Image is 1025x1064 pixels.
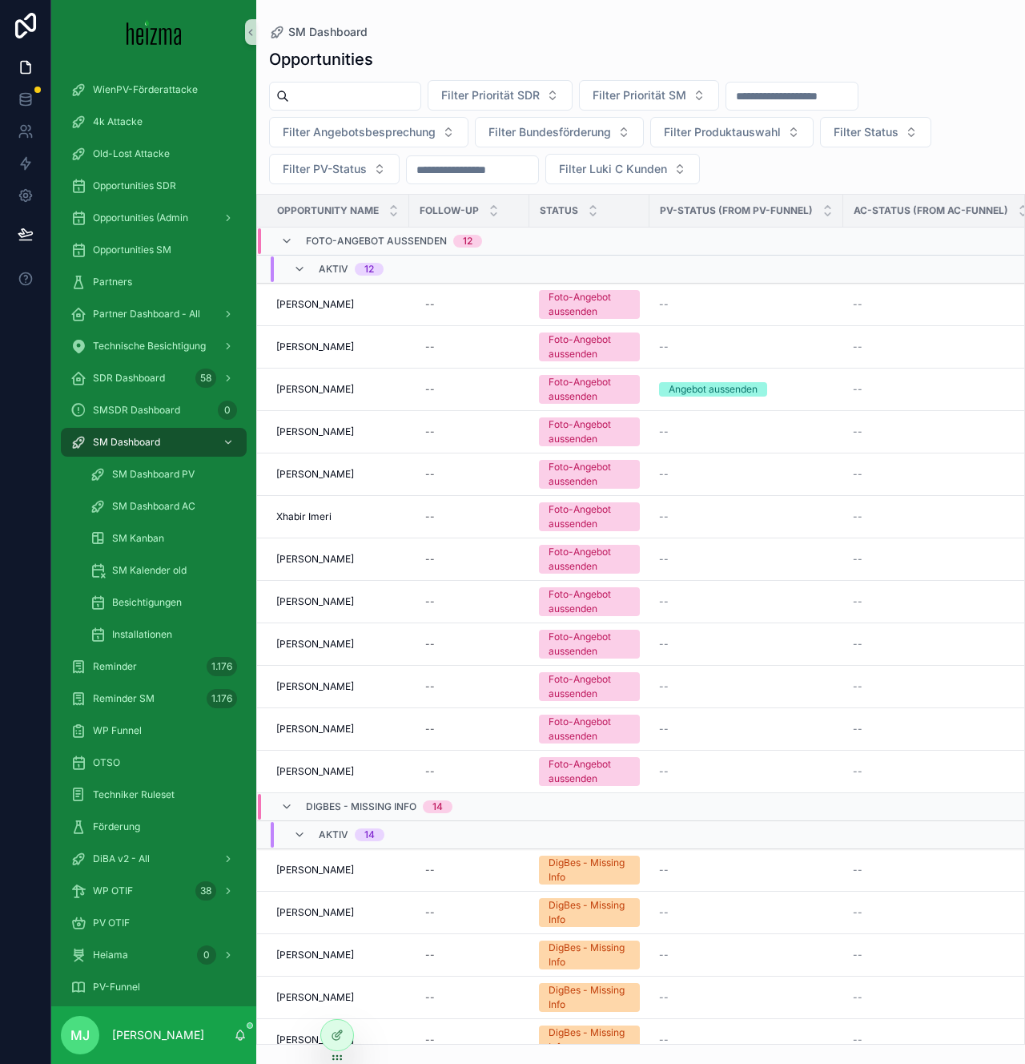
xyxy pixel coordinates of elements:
[80,524,247,553] a: SM Kanban
[659,468,669,481] span: --
[93,820,140,833] span: Förderung
[93,212,188,224] span: Opportunities (Admin
[659,595,669,608] span: --
[664,124,781,140] span: Filter Produktauswahl
[659,765,834,778] a: --
[276,864,400,877] a: [PERSON_NAME]
[61,877,247,905] a: WP OTIF38
[61,941,247,969] a: Heiama0
[93,917,130,929] span: PV OTIF
[276,765,354,778] span: [PERSON_NAME]
[549,417,630,446] div: Foto-Angebot aussenden
[80,556,247,585] a: SM Kalender old
[853,341,862,353] span: --
[276,723,400,736] a: [PERSON_NAME]
[659,638,834,651] a: --
[425,765,435,778] div: --
[475,117,644,147] button: Select Button
[549,983,630,1012] div: DigBes - Missing Info
[269,154,400,184] button: Select Button
[93,852,150,865] span: DiBA v2 - All
[61,844,247,873] a: DiBA v2 - All
[419,461,520,487] a: --
[276,595,400,608] a: [PERSON_NAME]
[93,404,180,417] span: SMSDR Dashboard
[276,341,400,353] a: [PERSON_NAME]
[539,630,640,659] a: Foto-Angebot aussenden
[419,716,520,742] a: --
[306,800,416,813] span: DigBes - Missing Info
[276,949,400,961] a: [PERSON_NAME]
[853,468,862,481] span: --
[425,991,435,1004] div: --
[659,723,669,736] span: --
[306,235,447,248] span: Foto-Angebot aussenden
[276,425,400,438] a: [PERSON_NAME]
[283,124,436,140] span: Filter Angebotsbesprechung
[276,680,354,693] span: [PERSON_NAME]
[93,276,132,288] span: Partners
[419,631,520,657] a: --
[549,630,630,659] div: Foto-Angebot aussenden
[112,1027,204,1043] p: [PERSON_NAME]
[276,298,400,311] a: [PERSON_NAME]
[539,502,640,531] a: Foto-Angebot aussenden
[93,660,137,673] span: Reminder
[425,341,435,353] div: --
[539,545,640,574] a: Foto-Angebot aussenden
[93,692,155,705] span: Reminder SM
[276,468,354,481] span: [PERSON_NAME]
[539,898,640,927] a: DigBes - Missing Info
[364,263,374,276] div: 12
[659,468,834,481] a: --
[112,468,195,481] span: SM Dashboard PV
[61,139,247,168] a: Old-Lost Attacke
[61,332,247,361] a: Technische Besichtigung
[425,298,435,311] div: --
[276,425,354,438] span: [PERSON_NAME]
[540,204,578,217] span: Status
[659,382,834,397] a: Angebot aussenden
[419,942,520,968] a: --
[419,857,520,883] a: --
[70,1026,90,1045] span: MJ
[93,308,200,320] span: Partner Dashboard - All
[93,244,171,256] span: Opportunities SM
[549,290,630,319] div: Foto-Angebot aussenden
[218,401,237,420] div: 0
[549,545,630,574] div: Foto-Angebot aussenden
[853,864,862,877] span: --
[419,759,520,784] a: --
[650,117,814,147] button: Select Button
[195,369,216,388] div: 58
[659,864,834,877] a: --
[853,298,862,311] span: --
[80,620,247,649] a: Installationen
[539,941,640,969] a: DigBes - Missing Info
[659,680,669,693] span: --
[269,48,373,71] h1: Opportunities
[853,595,862,608] span: --
[659,991,834,1004] a: --
[61,268,247,296] a: Partners
[539,856,640,885] a: DigBes - Missing Info
[207,657,237,676] div: 1.176
[425,723,435,736] div: --
[549,941,630,969] div: DigBes - Missing Info
[61,812,247,841] a: Förderung
[276,991,354,1004] span: [PERSON_NAME]
[659,723,834,736] a: --
[549,587,630,616] div: Foto-Angebot aussenden
[660,204,813,217] span: PV-Status (from PV-Funnel)
[441,87,540,103] span: Filter Priorität SDR
[428,80,573,111] button: Select Button
[539,983,640,1012] a: DigBes - Missing Info
[539,417,640,446] a: Foto-Angebot aussenden
[112,564,187,577] span: SM Kalender old
[419,419,520,445] a: --
[593,87,686,103] span: Filter Priorität SM
[549,898,630,927] div: DigBes - Missing Info
[834,124,898,140] span: Filter Status
[93,885,133,897] span: WP OTIF
[61,75,247,104] a: WienPV-Förderattacke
